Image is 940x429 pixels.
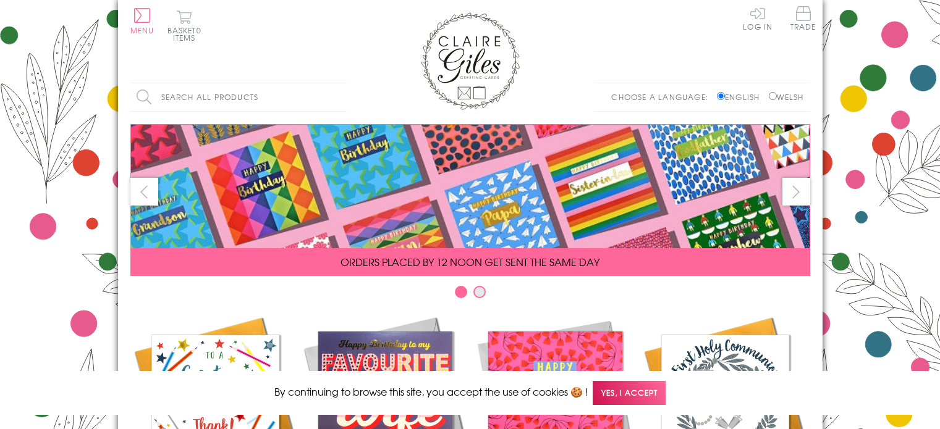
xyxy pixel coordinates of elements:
[130,178,158,206] button: prev
[455,286,467,298] button: Carousel Page 1 (Current Slide)
[421,12,520,110] img: Claire Giles Greetings Cards
[790,6,816,33] a: Trade
[334,83,347,111] input: Search
[593,381,666,405] span: Yes, I accept
[717,91,766,102] label: English
[130,83,347,111] input: Search all products
[743,6,773,30] a: Log In
[130,285,810,304] div: Carousel Pagination
[173,25,201,43] span: 0 items
[769,92,777,100] input: Welsh
[782,178,810,206] button: next
[130,8,155,34] button: Menu
[473,286,486,298] button: Carousel Page 2
[611,91,714,102] p: Choose a language:
[167,10,201,41] button: Basket0 items
[769,91,804,102] label: Welsh
[130,25,155,36] span: Menu
[717,92,725,100] input: English
[341,254,599,269] span: ORDERS PLACED BY 12 NOON GET SENT THE SAME DAY
[790,6,816,30] span: Trade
